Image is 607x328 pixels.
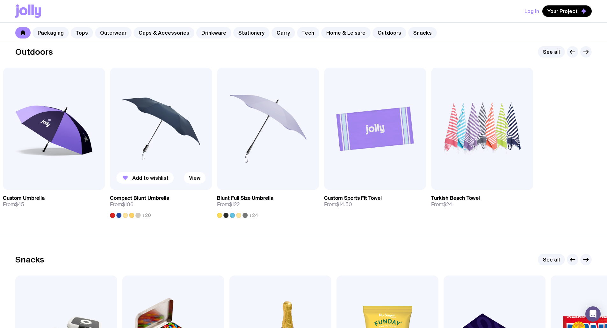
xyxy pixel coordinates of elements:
h3: Custom Umbrella [3,195,45,201]
span: From [324,201,352,208]
a: Drinkware [196,27,231,38]
a: Carry [271,27,295,38]
a: Outerwear [95,27,132,38]
h3: Compact Blunt Umbrella [110,195,169,201]
a: Tech [297,27,319,38]
span: +24 [249,213,258,218]
span: $106 [122,201,134,208]
a: See all [538,254,565,265]
span: $14.50 [336,201,352,208]
a: Tops [71,27,93,38]
a: Outdoors [372,27,406,38]
a: See all [538,46,565,58]
a: Compact Blunt UmbrellaFrom$106+20 [110,190,212,218]
a: Packaging [33,27,69,38]
a: Stationery [233,27,270,38]
span: From [217,201,240,208]
a: Blunt Full Size UmbrellaFrom$122+24 [217,190,319,218]
span: Your Project [547,8,578,14]
h3: Turkish Beach Towel [431,195,480,201]
a: Home & Leisure [321,27,371,38]
span: From [431,201,452,208]
h2: Snacks [15,255,44,264]
h3: Blunt Full Size Umbrella [217,195,273,201]
a: View [184,172,206,184]
div: Open Intercom Messenger [585,306,601,322]
span: From [3,201,24,208]
span: Add to wishlist [132,175,169,181]
span: $122 [229,201,240,208]
a: Custom Sports Fit TowelFrom$14.50 [324,190,426,213]
span: From [110,201,134,208]
h3: Custom Sports Fit Towel [324,195,382,201]
button: Your Project [542,5,592,17]
button: Add to wishlist [116,172,174,184]
a: Custom UmbrellaFrom$45 [3,190,105,213]
button: Log In [524,5,539,17]
h2: Outdoors [15,47,53,57]
a: Snacks [408,27,437,38]
span: $24 [443,201,452,208]
span: +20 [142,213,151,218]
a: Caps & Accessories [134,27,194,38]
span: $45 [15,201,24,208]
a: Turkish Beach TowelFrom$24 [431,190,533,213]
